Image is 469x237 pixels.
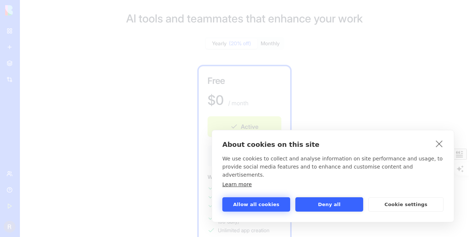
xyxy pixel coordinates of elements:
[222,141,319,148] strong: About cookies on this site
[434,138,445,149] a: close
[368,197,444,212] button: Cookie settings
[295,197,363,212] button: Deny all
[222,197,290,212] button: Allow all cookies
[222,155,444,179] p: We use cookies to collect and analyse information on site performance and usage, to provide socia...
[222,181,252,187] a: Learn more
